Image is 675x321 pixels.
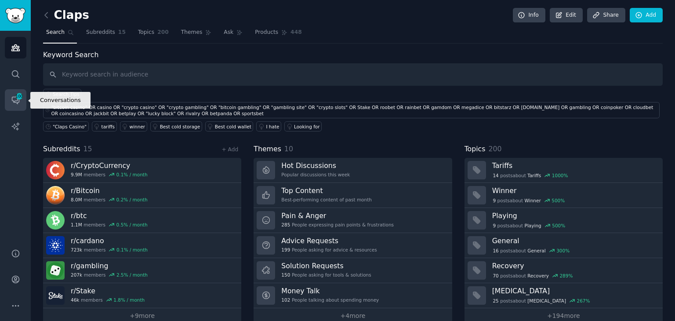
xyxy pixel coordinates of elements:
h3: Top Content [281,186,372,195]
h3: Solution Requests [281,261,371,270]
div: post s about [492,197,566,204]
h3: r/ Stake [71,286,145,295]
span: [MEDICAL_DATA] [527,298,566,304]
a: "bitcoin casino" OR casino OR "crypto casino" OR "crypto gambling" OR "bitcoin gambling" OR "gamb... [43,102,660,118]
a: Best cold storage [150,121,202,131]
span: 285 [281,222,290,228]
a: "Claps Casino" [43,121,89,131]
a: Recovery70postsaboutRecovery289% [465,258,663,283]
div: People asking for tools & solutions [281,272,371,278]
img: Bitcoin [46,186,65,204]
span: Topics [465,144,486,155]
span: 200 [157,29,169,36]
input: Keyword search in audience [43,63,663,86]
a: Subreddits15 [83,26,129,44]
span: Playing [525,223,541,229]
div: members [71,171,148,178]
div: 500 % [552,223,565,229]
a: Topics200 [135,26,172,44]
h3: Winner [492,186,657,195]
span: Subreddits [86,29,115,36]
span: 16 [493,248,498,254]
span: 150 [281,272,290,278]
a: Winner9postsaboutWinner500% [465,183,663,208]
h3: r/ gambling [71,261,148,270]
div: I hate [266,124,279,130]
a: Looking for [284,121,322,131]
span: 14 [493,172,498,179]
h3: Tariffs [492,161,657,170]
div: 0.2 % / month [116,197,148,203]
div: winner [130,124,145,130]
span: Themes [181,29,203,36]
a: r/gambling207kmembers2.5% / month [43,258,241,283]
span: 70 [493,273,498,279]
a: Top ContentBest-performing content of past month [254,183,452,208]
div: post s about [492,222,566,230]
div: members [71,222,148,228]
div: 0.1 % / month [116,247,148,253]
img: Stake [46,286,65,305]
span: Ask [224,29,233,36]
a: [MEDICAL_DATA]25postsabout[MEDICAL_DATA]267% [465,283,663,308]
a: Themes [178,26,215,44]
span: Themes [254,144,281,155]
img: CryptoCurrency [46,161,65,179]
div: Best-performing content of past month [281,197,372,203]
h3: Playing [492,211,657,220]
div: post s about [492,247,570,255]
div: members [71,247,148,253]
div: members [71,197,148,203]
a: r/CryptoCurrency9.9Mmembers0.1% / month [43,158,241,183]
span: 9.9M [71,171,82,178]
div: 300 % [556,248,570,254]
span: Topics [138,29,154,36]
span: 200 [488,145,501,153]
a: Info [513,8,545,23]
span: 10 [284,145,293,153]
div: members [71,297,145,303]
a: r/Stake46kmembers1.8% / month [43,283,241,308]
span: General [527,248,545,254]
span: Products [255,29,278,36]
div: "bitcoin casino" OR casino OR "crypto casino" OR "crypto gambling" OR "bitcoin gambling" OR "gamb... [51,104,657,117]
a: r/cardano723kmembers0.1% / month [43,233,241,258]
a: Add [630,8,663,23]
span: 15 [83,145,92,153]
img: btc [46,211,65,230]
span: 15 [118,29,126,36]
div: 289 % [559,273,573,279]
a: Hot DiscussionsPopular discussions this week [254,158,452,183]
a: winner [120,121,147,131]
div: People asking for advice & resources [281,247,377,253]
img: GummySearch logo [5,8,25,23]
div: Looking for [294,124,320,130]
a: + Add [221,146,238,153]
label: Keyword Search [43,51,98,59]
span: Search Tips [53,91,80,97]
span: 102 [281,297,290,303]
span: Subreddits [43,144,80,155]
span: 46k [71,297,79,303]
a: tariffs [92,121,117,131]
div: 500 % [552,197,565,204]
div: People talking about spending money [281,297,379,303]
span: 723k [71,247,82,253]
span: 100 [15,93,23,99]
span: 8.0M [71,197,82,203]
h3: Pain & Anger [281,211,394,220]
span: 9 [493,223,496,229]
h3: r/ Bitcoin [71,186,148,195]
span: 9 [493,197,496,204]
a: Edit [550,8,583,23]
div: members [71,272,148,278]
span: 25 [493,298,498,304]
a: General16postsaboutGeneral300% [465,233,663,258]
h3: r/ CryptoCurrency [71,161,148,170]
div: 267 % [577,298,590,304]
div: Best cold wallet [215,124,251,130]
a: Best cold wallet [205,121,254,131]
a: r/btc1.1Mmembers0.5% / month [43,208,241,233]
h3: Money Talk [281,286,379,295]
span: 1.1M [71,222,82,228]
